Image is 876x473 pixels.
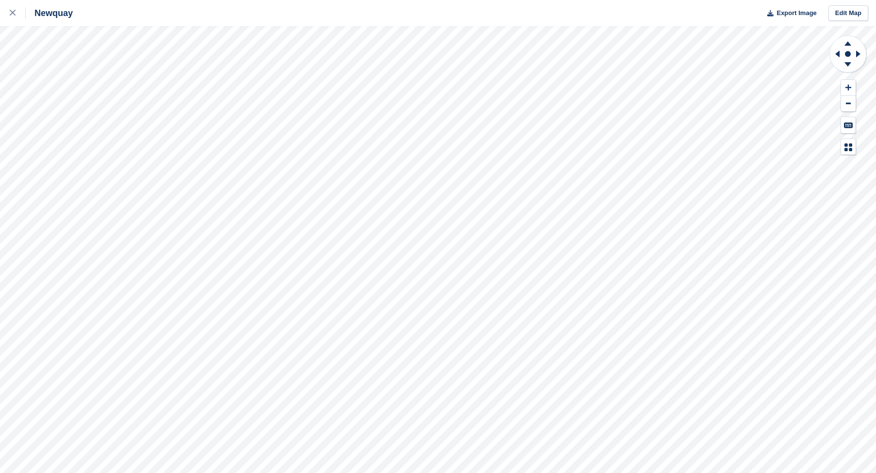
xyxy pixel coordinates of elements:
a: Edit Map [828,5,868,21]
button: Export Image [761,5,817,21]
button: Map Legend [841,139,856,155]
span: Export Image [776,8,816,18]
button: Keyboard Shortcuts [841,117,856,133]
button: Zoom Out [841,96,856,112]
div: Newquay [26,7,73,19]
button: Zoom In [841,80,856,96]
